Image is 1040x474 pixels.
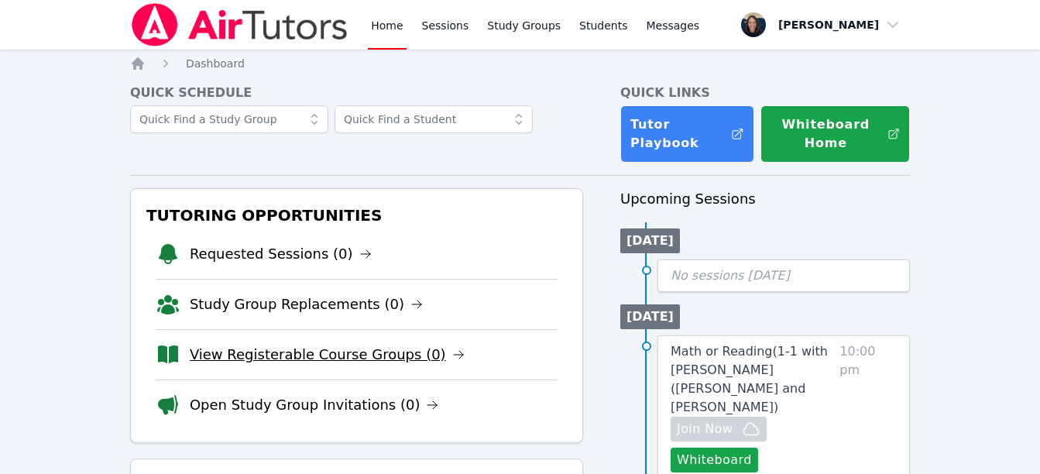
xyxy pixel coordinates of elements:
[186,57,245,70] span: Dashboard
[335,105,533,133] input: Quick Find a Student
[190,394,439,416] a: Open Study Group Invitations (0)
[620,188,910,210] h3: Upcoming Sessions
[130,105,328,133] input: Quick Find a Study Group
[677,420,733,438] span: Join Now
[671,417,767,441] button: Join Now
[190,243,372,265] a: Requested Sessions (0)
[130,84,583,102] h4: Quick Schedule
[143,201,570,229] h3: Tutoring Opportunities
[671,344,828,414] span: Math or Reading ( 1-1 with [PERSON_NAME] ([PERSON_NAME] and [PERSON_NAME] )
[671,268,790,283] span: No sessions [DATE]
[647,18,700,33] span: Messages
[190,344,465,366] a: View Registerable Course Groups (0)
[186,56,245,71] a: Dashboard
[671,342,833,417] a: Math or Reading(1-1 with [PERSON_NAME] ([PERSON_NAME] and [PERSON_NAME])
[671,448,758,472] button: Whiteboard
[620,228,680,253] li: [DATE]
[620,105,754,163] a: Tutor Playbook
[190,294,423,315] a: Study Group Replacements (0)
[620,84,910,102] h4: Quick Links
[839,342,897,472] span: 10:00 pm
[130,56,910,71] nav: Breadcrumb
[620,304,680,329] li: [DATE]
[760,105,910,163] button: Whiteboard Home
[130,3,349,46] img: Air Tutors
